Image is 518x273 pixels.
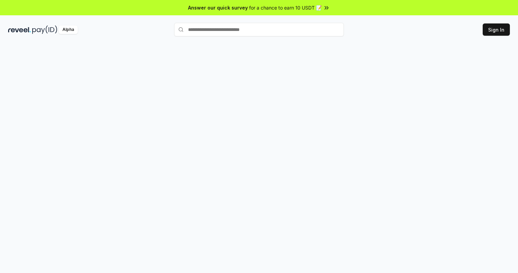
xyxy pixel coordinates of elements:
img: reveel_dark [8,25,31,34]
button: Sign In [483,23,510,36]
img: pay_id [32,25,57,34]
span: for a chance to earn 10 USDT 📝 [249,4,322,11]
div: Alpha [59,25,78,34]
span: Answer our quick survey [188,4,248,11]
